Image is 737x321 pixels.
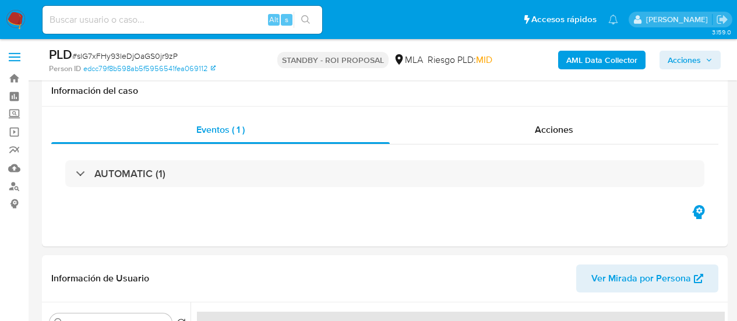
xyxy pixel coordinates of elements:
[43,12,322,27] input: Buscar usuario o caso...
[94,167,165,180] h3: AUTOMATIC (1)
[476,53,492,66] span: MID
[196,123,245,136] span: Eventos ( 1 )
[51,85,718,97] h1: Información del caso
[646,14,712,25] p: gabriela.sanchez@mercadolibre.com
[294,12,318,28] button: search-icon
[608,15,618,24] a: Notificaciones
[535,123,573,136] span: Acciones
[65,160,704,187] div: AUTOMATIC (1)
[428,54,492,66] span: Riesgo PLD:
[576,264,718,292] button: Ver Mirada por Persona
[83,64,216,74] a: edcc79f8b598ab5f5956541fea069112
[269,14,278,25] span: Alt
[531,13,597,26] span: Accesos rápidos
[716,13,728,26] a: Salir
[285,14,288,25] span: s
[49,64,81,74] b: Person ID
[558,51,646,69] button: AML Data Collector
[51,273,149,284] h1: Información de Usuario
[591,264,691,292] span: Ver Mirada por Persona
[668,51,701,69] span: Acciones
[49,45,72,64] b: PLD
[277,52,389,68] p: STANDBY - ROI PROPOSAL
[72,50,178,62] span: # slG7xFHy93leDjOaGS0jr9zP
[660,51,721,69] button: Acciones
[566,51,637,69] b: AML Data Collector
[393,54,423,66] div: MLA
